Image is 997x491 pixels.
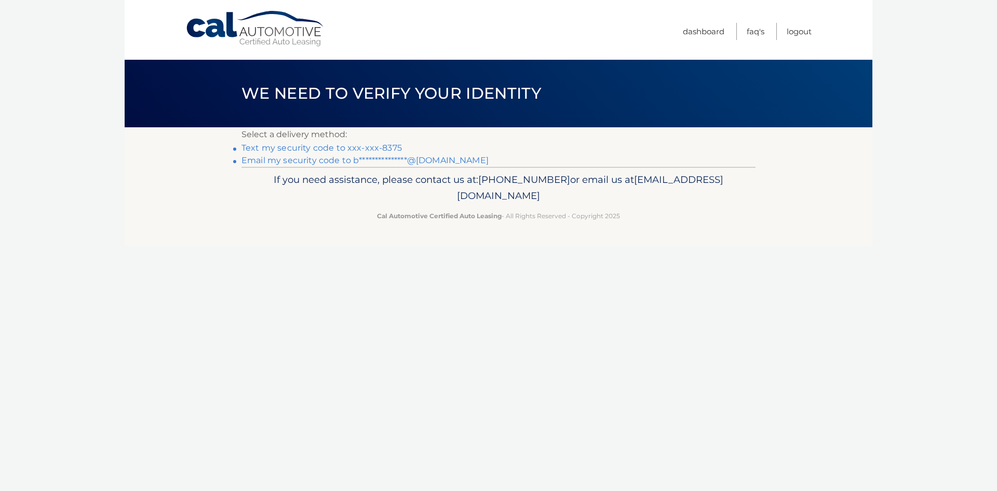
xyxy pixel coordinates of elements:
[787,23,812,40] a: Logout
[478,174,570,185] span: [PHONE_NUMBER]
[377,212,502,220] strong: Cal Automotive Certified Auto Leasing
[248,210,749,221] p: - All Rights Reserved - Copyright 2025
[747,23,764,40] a: FAQ's
[248,171,749,205] p: If you need assistance, please contact us at: or email us at
[241,127,756,142] p: Select a delivery method:
[241,143,402,153] a: Text my security code to xxx-xxx-8375
[683,23,724,40] a: Dashboard
[185,10,326,47] a: Cal Automotive
[241,84,541,103] span: We need to verify your identity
